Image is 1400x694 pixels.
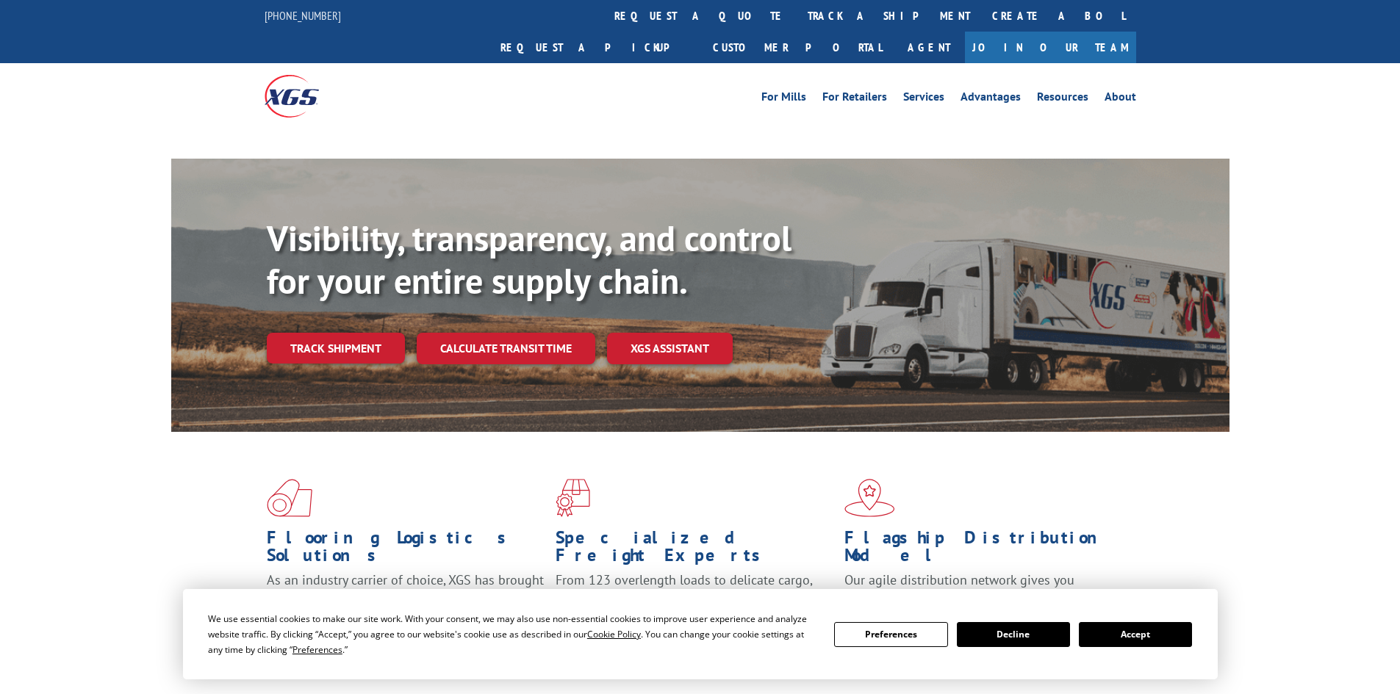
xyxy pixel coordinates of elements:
a: [PHONE_NUMBER] [265,8,341,23]
button: Accept [1079,622,1192,647]
a: XGS ASSISTANT [607,333,733,364]
a: About [1105,91,1136,107]
div: We use essential cookies to make our site work. With your consent, we may also use non-essential ... [208,611,816,657]
b: Visibility, transparency, and control for your entire supply chain. [267,215,791,303]
a: Track shipment [267,333,405,364]
a: Customer Portal [702,32,893,63]
button: Decline [957,622,1070,647]
img: xgs-icon-flagship-distribution-model-red [844,479,895,517]
div: Cookie Consent Prompt [183,589,1218,679]
a: Advantages [961,91,1021,107]
a: For Retailers [822,91,887,107]
img: xgs-icon-focused-on-flooring-red [556,479,590,517]
a: Calculate transit time [417,333,595,364]
a: For Mills [761,91,806,107]
a: Agent [893,32,965,63]
h1: Flooring Logistics Solutions [267,529,545,571]
h1: Flagship Distribution Model [844,529,1122,571]
span: Our agile distribution network gives you nationwide inventory management on demand. [844,571,1115,606]
span: Preferences [292,643,342,656]
a: Request a pickup [489,32,702,63]
h1: Specialized Freight Experts [556,529,833,571]
img: xgs-icon-total-supply-chain-intelligence-red [267,479,312,517]
button: Preferences [834,622,947,647]
span: Cookie Policy [587,628,641,640]
p: From 123 overlength loads to delicate cargo, our experienced staff knows the best way to move you... [556,571,833,637]
a: Resources [1037,91,1088,107]
a: Services [903,91,944,107]
a: Join Our Team [965,32,1136,63]
span: As an industry carrier of choice, XGS has brought innovation and dedication to flooring logistics... [267,571,544,623]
